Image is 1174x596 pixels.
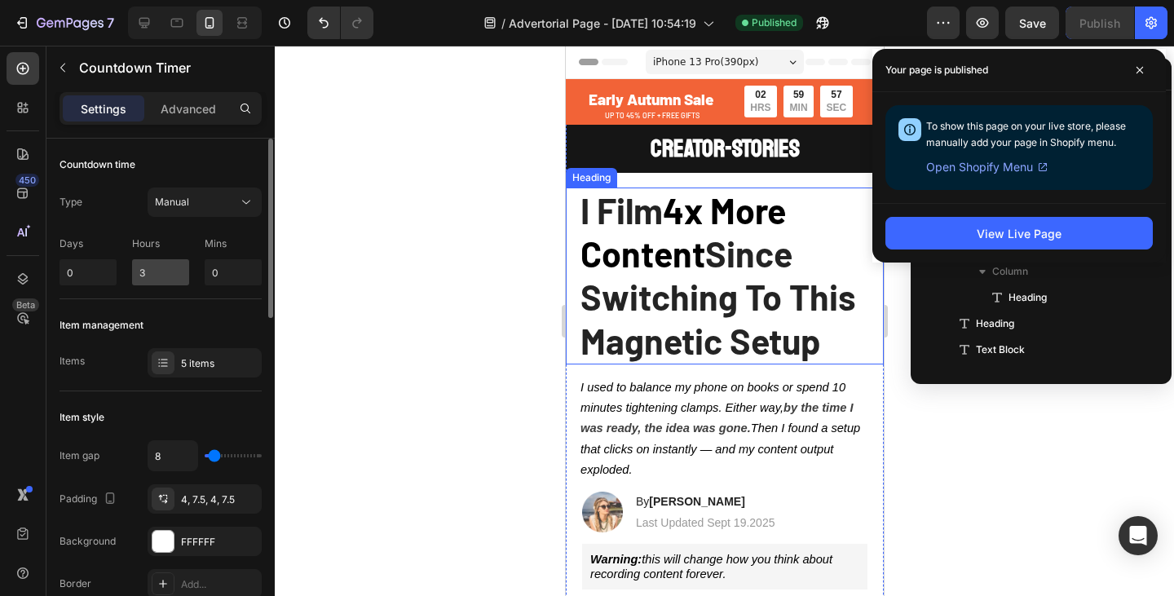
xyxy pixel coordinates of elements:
[885,217,1153,249] button: View Live Page
[1066,7,1134,39] button: Publish
[1119,516,1158,555] div: Open Intercom Messenger
[79,58,255,77] p: Countdown Timer
[926,157,1033,177] span: Open Shopify Menu
[181,356,258,371] div: 5 items
[132,236,189,251] p: Hours
[976,342,1025,358] span: Text Block
[501,15,505,32] span: /
[60,448,99,463] div: Item gap
[181,492,258,507] div: 4, 7.5, 4, 7.5
[60,236,117,251] p: Days
[60,157,135,172] div: Countdown time
[752,15,797,30] span: Published
[181,535,258,550] div: FFFFFF
[7,7,121,39] button: 7
[60,410,104,425] div: Item style
[12,298,39,311] div: Beta
[1079,15,1120,32] div: Publish
[566,46,884,596] iframe: Design area
[509,15,696,32] span: Advertorial Page - [DATE] 10:54:19
[107,13,114,33] p: 7
[181,577,258,592] div: Add...
[155,196,189,208] span: Manual
[992,263,1028,280] span: Column
[1019,16,1046,30] span: Save
[60,488,120,510] div: Padding
[976,316,1014,332] span: Heading
[60,576,91,591] div: Border
[148,188,262,217] button: Manual
[148,441,197,470] input: Auto
[60,195,82,210] div: Type
[1005,7,1059,39] button: Save
[60,534,116,549] div: Background
[885,62,988,78] p: Your page is published
[161,100,216,117] p: Advanced
[977,225,1061,242] div: View Live Page
[307,7,373,39] div: Undo/Redo
[1008,289,1047,306] span: Heading
[926,120,1126,148] span: To show this page on your live store, please manually add your page in Shopify menu.
[81,100,126,117] p: Settings
[60,318,143,333] div: Item management
[205,236,262,251] p: Mins
[60,354,85,369] div: Items
[15,174,39,187] div: 450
